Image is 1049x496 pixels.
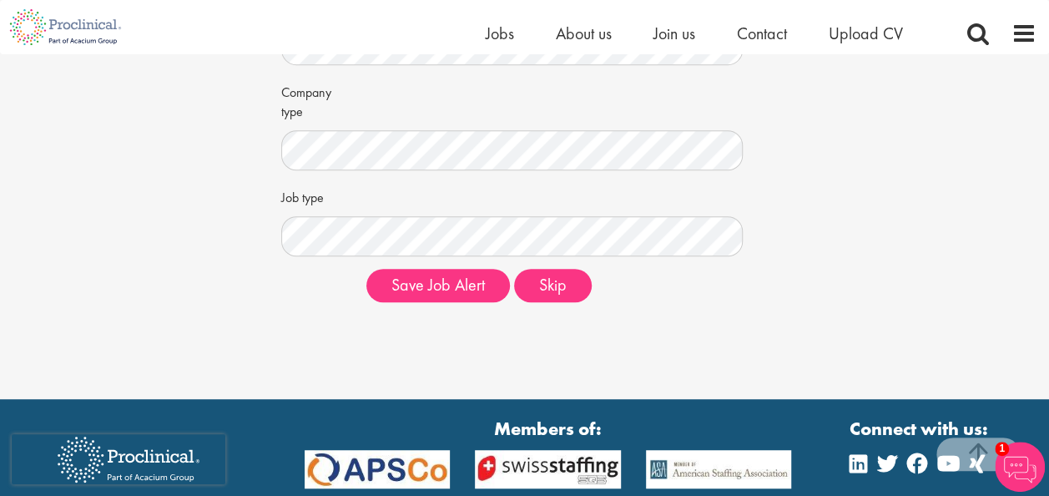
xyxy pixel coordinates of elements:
a: Join us [653,23,695,44]
button: Skip [514,269,592,302]
strong: Members of: [305,416,792,442]
iframe: reCAPTCHA [12,434,225,484]
img: APSCo [292,450,462,488]
img: APSCo [462,450,633,488]
span: 1 [995,442,1009,456]
a: Upload CV [829,23,903,44]
img: Chatbot [995,442,1045,492]
button: Save Job Alert [366,269,510,302]
img: APSCo [633,450,804,488]
a: About us [556,23,612,44]
label: Job type [281,183,355,208]
strong: Connect with us: [850,416,991,442]
a: Contact [737,23,787,44]
img: Proclinical Recruitment [45,425,212,494]
a: Jobs [486,23,514,44]
label: Company type [281,78,355,122]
